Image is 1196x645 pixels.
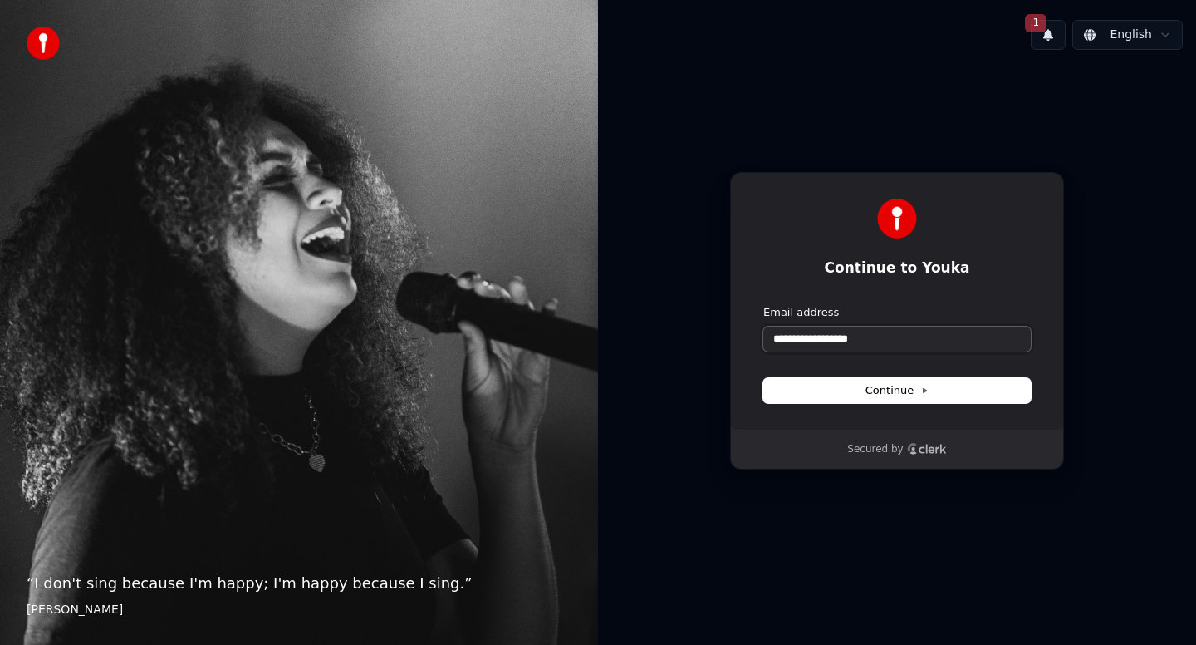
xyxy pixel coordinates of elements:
[763,378,1031,403] button: Continue
[907,443,947,455] a: Clerk logo
[27,572,571,595] p: “ I don't sing because I'm happy; I'm happy because I sing. ”
[1025,14,1046,32] span: 1
[865,383,929,398] span: Continue
[1031,20,1066,50] button: 1
[847,443,903,456] p: Secured by
[763,305,839,320] label: Email address
[877,199,917,239] img: Youka
[27,27,60,60] img: youka
[27,602,571,618] footer: [PERSON_NAME]
[763,258,1031,278] h1: Continue to Youka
